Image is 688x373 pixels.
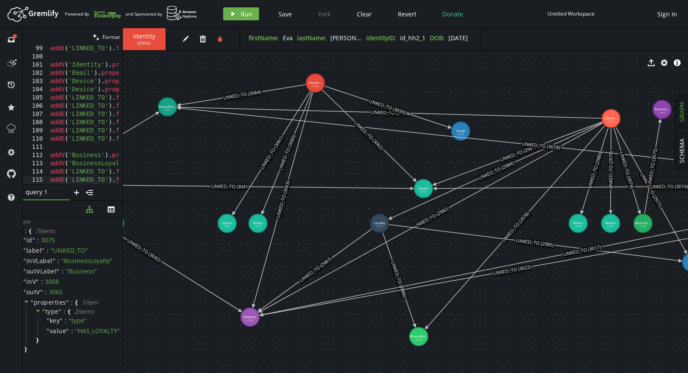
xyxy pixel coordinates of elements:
span: properties [34,298,66,306]
span: id [26,236,32,244]
div: 103 [23,77,48,86]
tspan: (3065) [640,225,646,228]
span: Run [241,10,253,18]
span: " [23,236,26,244]
span: 2 item s [74,307,94,315]
tspan: Device [419,186,429,190]
span: : [37,236,39,244]
div: 107 [23,110,48,119]
tspan: Device [573,221,583,225]
div: 108 [23,119,48,127]
span: " Business " [66,267,97,275]
tspan: Busines... [635,221,650,225]
span: key [50,317,60,325]
span: : [45,288,47,296]
tspan: PhoneNu... [410,334,428,338]
span: : [71,327,73,335]
span: : [41,278,43,286]
span: " [32,236,35,244]
div: 106 [23,102,48,110]
span: " HAS_LOYALTY " [75,327,120,335]
span: " [23,277,26,286]
span: Fork [318,10,330,18]
tspan: (2965) [607,225,614,228]
button: Format [90,28,122,46]
tspan: Address [243,315,256,319]
div: and Sponsored by [125,6,197,22]
span: { [29,227,31,235]
span: inV [26,278,36,286]
span: : [62,267,64,275]
tspan: (3068) [659,111,666,114]
span: } [35,336,38,344]
button: Save [272,7,298,20]
span: " BusinessLoyalty " [61,257,112,265]
div: 111 [23,143,48,151]
span: : [71,299,73,306]
span: 7 item s [35,227,55,235]
span: : [65,317,67,325]
span: " [53,257,56,265]
span: Eva [283,34,293,42]
label: identityID : [366,34,396,42]
tspan: Identit... [605,116,618,120]
span: Clear [357,10,372,18]
span: : [25,227,27,235]
span: inVLabel [26,257,53,265]
tspan: (3044) [312,84,319,88]
span: value [50,327,67,335]
text: LINKED_TO (2983) [371,109,409,116]
button: Run [223,7,259,20]
tspan: Loyalty [374,221,385,225]
span: " [66,298,69,306]
span: Identity [131,32,157,40]
span: " type " [69,316,86,325]
span: " [23,257,26,265]
tspan: Device [605,221,615,225]
span: " [57,267,60,275]
span: : [47,247,48,254]
span: Save [278,10,292,18]
tspan: (2953) [608,120,614,123]
span: " [23,267,26,275]
tspan: (2944) [246,318,253,322]
tspan: Busines... [655,107,670,111]
div: 3068 [45,278,59,286]
div: 3075 [41,236,55,244]
span: " [47,316,50,325]
label: DOB : [430,34,445,42]
text: LINKED_TO (3041) [211,183,250,190]
span: id_hh2_1 [400,34,426,42]
text: LINKED_TO (3075) [646,148,658,186]
tspan: Device [253,221,263,225]
span: : [64,308,66,315]
span: Revert [398,10,416,18]
span: SCHEMA [678,138,686,163]
tspan: (3050) [457,132,464,136]
label: lastName : [297,34,326,42]
span: " [42,246,45,254]
tspan: Email [457,129,465,133]
text: LINKED_TO (3064) [223,89,261,101]
span: type [45,307,59,315]
tspan: (2941) [164,108,171,112]
span: outVLabel [26,267,57,275]
span: : [58,257,59,265]
button: Donate [436,7,470,20]
div: 114 [23,168,48,176]
span: " [42,307,45,315]
span: outV [26,288,40,296]
div: 115 [23,176,48,184]
span: " [66,327,69,335]
span: ( 2953 ) [138,40,150,46]
tspan: (2962) [415,338,422,341]
div: Powered By [65,6,121,22]
span: " [31,298,34,306]
span: Sign In [657,10,677,18]
span: " [40,288,43,296]
tspan: Identit... [309,80,322,85]
button: Revert [391,7,423,20]
span: " [23,288,26,296]
span: GRAPH [678,102,686,122]
label: firstName : [249,34,279,42]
